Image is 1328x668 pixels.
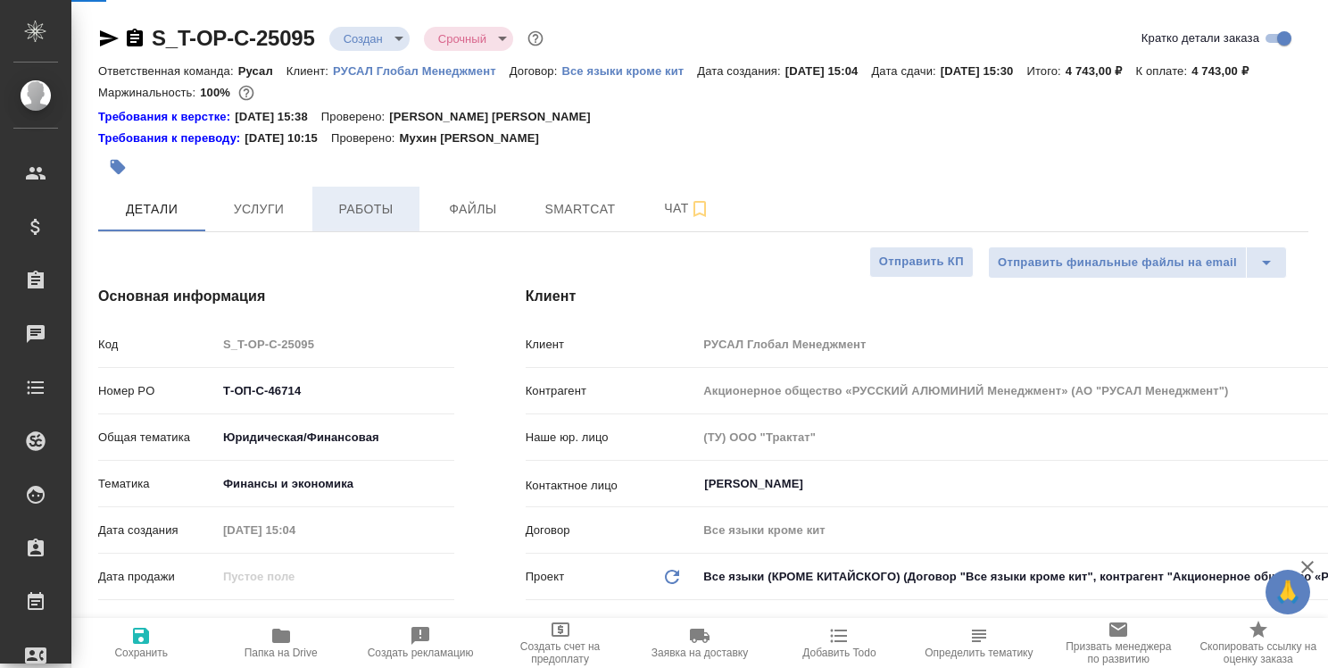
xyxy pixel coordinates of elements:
button: Создан [338,31,388,46]
input: ✎ Введи что-нибудь [217,610,454,636]
span: Заявка на доставку [652,647,748,659]
p: [PERSON_NAME] [PERSON_NAME] [389,108,604,126]
p: Дата создания [98,522,217,539]
p: Мухин [PERSON_NAME] [399,129,552,147]
div: Нажми, чтобы открыть папку с инструкцией [98,129,245,147]
p: Дней на выполнение [98,614,217,632]
svg: Подписаться [689,198,710,220]
p: Дата продажи [98,568,217,586]
a: Все языки кроме кит [561,63,697,78]
button: Скопировать ссылку на оценку заказа [1189,618,1328,668]
input: ✎ Введи что-нибудь [217,378,454,404]
p: Клиент [526,336,698,354]
span: Папка на Drive [245,647,318,659]
a: РУСАЛ Глобал Менеджмент [333,63,510,78]
input: Пустое поле [217,331,454,357]
p: Общая тематика [98,429,217,447]
p: Русал [238,64,286,78]
button: Заявка на доставку [630,618,769,668]
p: К оплате: [1135,64,1191,78]
p: Договор: [510,64,562,78]
span: Отправить КП [879,252,964,272]
p: [DATE] 15:38 [235,108,321,126]
p: 4 743,00 ₽ [1066,64,1136,78]
button: 🙏 [1266,570,1310,614]
span: 🙏 [1273,573,1303,611]
button: Отправить финальные файлы на email [988,246,1247,279]
button: Скопировать ссылку [124,28,145,49]
div: Создан [424,27,513,51]
span: Создать счет на предоплату [501,640,618,665]
a: Требования к верстке: [98,108,235,126]
p: Контактное лицо [526,477,698,495]
p: Итого: [1026,64,1065,78]
span: Создать рекламацию [368,647,474,659]
span: Работы [323,198,409,221]
span: Добавить Todo [802,647,876,659]
a: Требования к переводу: [98,129,245,147]
button: Добавить Todo [769,618,909,668]
span: Детали [109,198,195,221]
button: Определить тематику [909,618,1049,668]
p: Ответственная команда: [98,64,238,78]
p: Код [98,336,217,354]
button: Срочный [433,31,492,46]
p: Дата создания: [697,64,784,78]
button: Скопировать ссылку для ЯМессенджера [98,28,120,49]
button: Папка на Drive [211,618,350,668]
p: Проверено: [321,108,390,126]
button: Добавить тэг [98,147,137,187]
h4: Основная информация [98,286,454,307]
span: Скопировать ссылку на оценку заказа [1199,640,1317,665]
p: Все языки кроме кит [561,64,697,78]
p: Наше юр. лицо [526,429,698,447]
button: Отправить КП [869,246,974,278]
p: [DATE] 10:15 [245,129,331,147]
button: Создать рекламацию [351,618,490,668]
a: S_T-OP-C-25095 [152,26,315,50]
button: Сохранить [71,618,211,668]
p: Контрагент [526,382,698,400]
div: split button [988,246,1287,279]
span: Кратко детали заказа [1141,29,1259,47]
p: Номер PO [98,382,217,400]
p: [DATE] 15:30 [941,64,1027,78]
div: Создан [329,27,410,51]
button: Доп статусы указывают на важность/срочность заказа [524,27,547,50]
div: Нажми, чтобы открыть папку с инструкцией [98,108,235,126]
button: Создать счет на предоплату [490,618,629,668]
p: Дата сдачи: [871,64,940,78]
button: Призвать менеджера по развитию [1049,618,1188,668]
span: Сохранить [114,647,168,659]
div: Юридическая/Финансовая [217,422,454,453]
p: РУСАЛ Глобал Менеджмент [333,64,510,78]
p: Тематика [98,475,217,493]
h4: Клиент [526,286,1308,307]
input: Пустое поле [217,564,373,589]
span: Призвать менеджера по развитию [1059,640,1177,665]
p: 4 743,00 ₽ [1191,64,1262,78]
p: Маржинальность: [98,86,200,99]
p: 100% [200,86,235,99]
input: Пустое поле [217,517,373,543]
p: Договор [526,522,698,539]
span: Файлы [430,198,516,221]
p: Проект [526,568,565,586]
p: Клиент: [286,64,333,78]
span: Smartcat [537,198,623,221]
span: Определить тематику [925,647,1033,659]
span: Чат [644,197,730,220]
p: [DATE] 15:04 [785,64,872,78]
div: Финансы и экономика [217,469,454,499]
span: Отправить финальные файлы на email [998,253,1237,273]
button: 0.00 RUB; [235,81,258,104]
p: Проверено: [331,129,400,147]
span: Услуги [216,198,302,221]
